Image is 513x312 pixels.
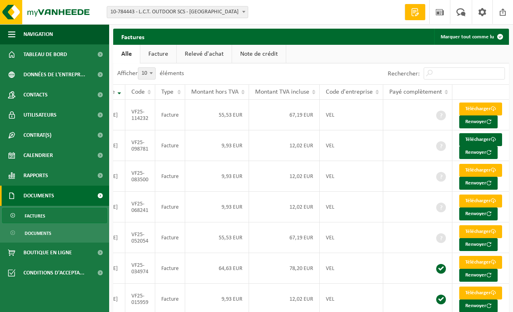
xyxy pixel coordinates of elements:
[388,71,420,77] label: Rechercher:
[326,89,373,95] span: Code d'entreprise
[23,85,48,105] span: Contacts
[459,164,502,177] a: Télécharger
[25,226,51,241] span: Documents
[125,100,155,130] td: VF25-114232
[155,222,185,253] td: Facture
[138,67,156,80] span: 10
[113,45,140,63] a: Alle
[459,269,498,282] button: Renvoyer
[23,165,48,186] span: Rapports
[155,253,185,284] td: Facture
[459,177,498,190] button: Renvoyer
[23,263,84,283] span: Conditions d'accepta...
[320,192,383,222] td: VEL
[23,125,51,145] span: Contrat(s)
[155,161,185,192] td: Facture
[23,65,85,85] span: Données de l'entrepr...
[255,89,309,95] span: Montant TVA incluse
[249,130,320,161] td: 12,02 EUR
[23,243,72,263] span: Boutique en ligne
[107,6,248,18] span: 10-784443 - L.C.T. OUTDOOR SCS - SAINT-SYMPHORIEN
[185,222,249,253] td: 55,53 EUR
[459,133,502,146] a: Télécharger
[249,253,320,284] td: 78,20 EUR
[320,130,383,161] td: VEL
[459,207,498,220] button: Renvoyer
[191,89,239,95] span: Montant hors TVA
[140,45,176,63] a: Facture
[185,161,249,192] td: 9,93 EUR
[161,89,173,95] span: Type
[459,238,498,251] button: Renvoyer
[23,44,67,65] span: Tableau de bord
[320,100,383,130] td: VEL
[249,161,320,192] td: 12,02 EUR
[249,100,320,130] td: 67,19 EUR
[155,192,185,222] td: Facture
[320,161,383,192] td: VEL
[2,208,107,223] a: Factures
[185,130,249,161] td: 9,93 EUR
[2,225,107,241] a: Documents
[25,208,45,224] span: Factures
[23,145,53,165] span: Calendrier
[185,192,249,222] td: 9,93 EUR
[155,130,185,161] td: Facture
[434,29,508,45] button: Marquer tout comme lu
[320,253,383,284] td: VEL
[249,222,320,253] td: 67,19 EUR
[23,24,53,44] span: Navigation
[459,146,498,159] button: Renvoyer
[155,100,185,130] td: Facture
[117,70,184,77] label: Afficher éléments
[185,100,249,130] td: 55,53 EUR
[459,103,502,115] a: Télécharger
[459,195,502,207] a: Télécharger
[125,161,155,192] td: VF25-083500
[459,115,498,128] button: Renvoyer
[131,89,145,95] span: Code
[177,45,232,63] a: Relevé d'achat
[459,256,502,269] a: Télécharger
[320,222,383,253] td: VEL
[389,89,442,95] span: Payé complètement
[125,253,155,284] td: VF25-034974
[459,225,502,238] a: Télécharger
[113,29,152,44] h2: Factures
[232,45,286,63] a: Note de crédit
[185,253,249,284] td: 64,63 EUR
[125,192,155,222] td: VF25-068241
[125,130,155,161] td: VF25-098781
[249,192,320,222] td: 12,02 EUR
[23,186,54,206] span: Documents
[138,68,155,79] span: 10
[125,222,155,253] td: VF25-052054
[459,287,502,299] a: Télécharger
[23,105,57,125] span: Utilisateurs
